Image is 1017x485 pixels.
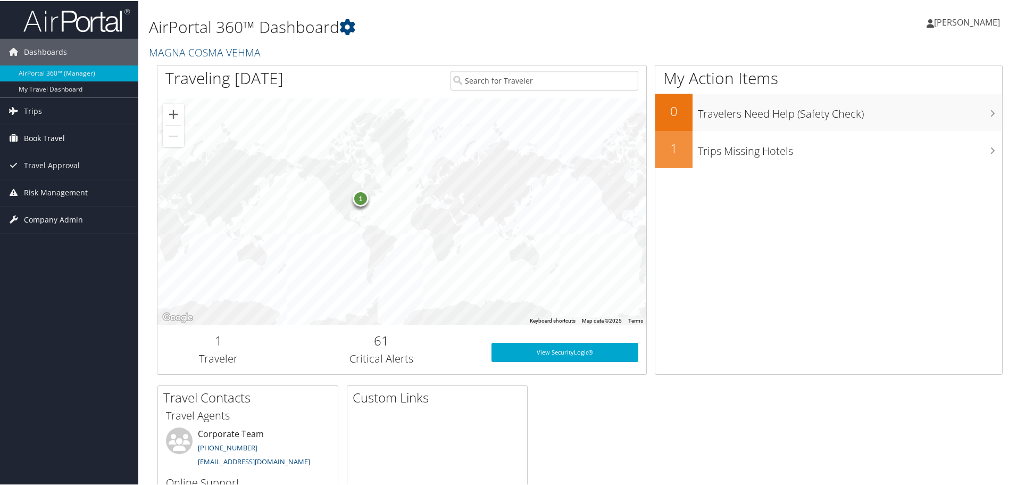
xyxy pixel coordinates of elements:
[198,456,310,465] a: [EMAIL_ADDRESS][DOMAIN_NAME]
[530,316,576,324] button: Keyboard shortcuts
[149,44,263,59] a: MAGNA COSMA VEHMA
[24,124,65,151] span: Book Travel
[655,93,1002,130] a: 0Travelers Need Help (Safety Check)
[23,7,130,32] img: airportal-logo.png
[24,205,83,232] span: Company Admin
[163,388,338,406] h2: Travel Contacts
[163,125,184,146] button: Zoom out
[288,350,476,365] h3: Critical Alerts
[927,5,1011,37] a: [PERSON_NAME]
[24,97,42,124] span: Trips
[655,138,693,157] h2: 1
[165,331,272,349] h2: 1
[655,130,1002,167] a: 1Trips Missing Hotels
[163,103,184,124] button: Zoom in
[161,426,335,470] li: Corporate Team
[698,100,1002,120] h3: Travelers Need Help (Safety Check)
[198,442,257,451] a: [PHONE_NUMBER]
[698,137,1002,158] h3: Trips Missing Hotels
[491,342,638,361] a: View SecurityLogic®
[288,331,476,349] h2: 61
[149,15,723,37] h1: AirPortal 360™ Dashboard
[655,66,1002,88] h1: My Action Items
[165,350,272,365] h3: Traveler
[353,190,369,205] div: 1
[24,178,88,205] span: Risk Management
[582,317,622,323] span: Map data ©2025
[451,70,638,89] input: Search for Traveler
[165,66,284,88] h1: Traveling [DATE]
[655,101,693,119] h2: 0
[628,317,643,323] a: Terms (opens in new tab)
[934,15,1000,27] span: [PERSON_NAME]
[160,310,195,324] a: Open this area in Google Maps (opens a new window)
[24,38,67,64] span: Dashboards
[160,310,195,324] img: Google
[24,151,80,178] span: Travel Approval
[353,388,527,406] h2: Custom Links
[166,407,330,422] h3: Travel Agents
